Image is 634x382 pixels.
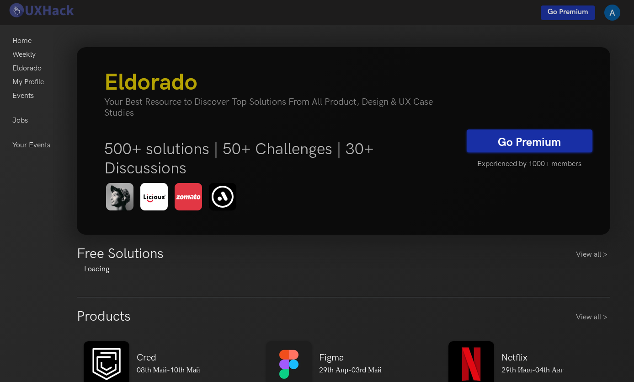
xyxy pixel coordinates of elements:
[104,182,242,213] img: eldorado-banner-1.png
[77,246,164,262] h3: Free Solutions
[12,139,50,152] a: Your Events
[12,62,42,75] a: Eldorado
[501,365,564,376] p: 29th Июл-04th Авг
[77,264,610,275] div: Loading
[104,97,460,118] h4: Your Best Resource to Discover Top Solutions From All Product, Design & UX Case Studies
[137,352,200,363] h5: Cred
[104,140,460,178] h5: 500+ solutions | 50+ Challenges | 30+ Discussions
[548,8,588,16] span: Go Premium
[467,155,592,174] h5: Experienced by 1000+ members
[12,89,34,103] a: Events
[319,352,382,363] h5: Figma
[319,365,382,376] p: 29th Апр-03rd Май
[137,365,200,376] p: 08th Май-10th Май
[12,34,32,48] a: Home
[77,308,131,325] h3: Products
[576,312,610,323] a: View all >
[467,129,592,152] a: Go Premium
[104,69,460,97] h3: Eldorado
[604,5,620,21] img: Your profile pic
[12,114,28,128] a: Jobs
[12,48,36,62] a: Weekly
[7,2,75,18] img: UXHack logo
[12,75,44,89] a: My Profile
[541,5,595,20] a: Go Premium
[576,249,610,260] a: View all >
[501,352,564,363] h5: Netflix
